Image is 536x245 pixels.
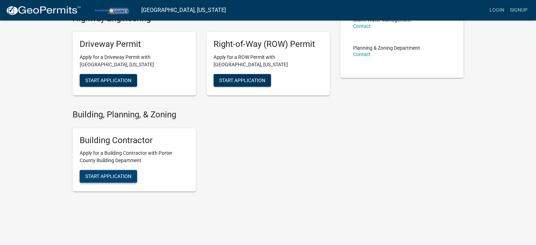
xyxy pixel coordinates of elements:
p: Apply for a ROW Permit with [GEOGRAPHIC_DATA], [US_STATE] [214,54,323,68]
h5: Driveway Permit [80,39,189,49]
p: Apply for a Building Contractor with Porter County Building Department [80,149,189,164]
button: Start Application [80,74,137,87]
p: Storm Water Management [353,17,411,22]
h5: Right-of-Way (ROW) Permit [214,39,323,49]
a: Contact [353,51,371,57]
p: Planning & Zoning Department [353,45,420,50]
a: Contact [353,23,371,29]
button: Start Application [214,74,271,87]
h4: Building, Planning, & Zoning [73,110,330,120]
span: Start Application [85,173,131,179]
button: Start Application [80,170,137,183]
h5: Building Contractor [80,135,189,146]
a: Signup [507,4,530,17]
p: Apply for a Driveway Permit with [GEOGRAPHIC_DATA], [US_STATE] [80,54,189,68]
span: Start Application [219,77,265,83]
a: [GEOGRAPHIC_DATA], [US_STATE] [141,4,226,16]
a: Login [487,4,507,17]
img: Porter County, Indiana [87,5,136,15]
span: Start Application [85,77,131,83]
